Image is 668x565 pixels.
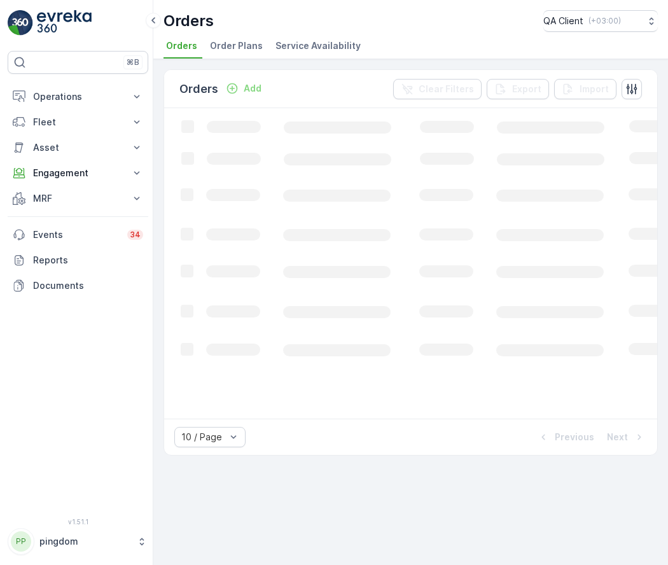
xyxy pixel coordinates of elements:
[11,531,31,552] div: PP
[221,81,267,96] button: Add
[33,90,123,103] p: Operations
[8,109,148,135] button: Fleet
[8,186,148,211] button: MRF
[33,116,123,129] p: Fleet
[33,279,143,292] p: Documents
[275,39,361,52] span: Service Availability
[588,16,621,26] p: ( +03:00 )
[580,83,609,95] p: Import
[8,10,33,36] img: logo
[543,10,658,32] button: QA Client(+03:00)
[8,248,148,273] a: Reports
[543,15,583,27] p: QA Client
[130,230,141,240] p: 34
[393,79,482,99] button: Clear Filters
[179,80,218,98] p: Orders
[512,83,541,95] p: Export
[536,429,595,445] button: Previous
[210,39,263,52] span: Order Plans
[127,57,139,67] p: ⌘B
[607,431,628,443] p: Next
[33,254,143,267] p: Reports
[8,222,148,248] a: Events34
[8,135,148,160] button: Asset
[37,10,92,36] img: logo_light-DOdMpM7g.png
[554,79,616,99] button: Import
[164,11,214,31] p: Orders
[33,192,123,205] p: MRF
[487,79,549,99] button: Export
[8,84,148,109] button: Operations
[8,273,148,298] a: Documents
[8,160,148,186] button: Engagement
[166,39,197,52] span: Orders
[33,228,120,241] p: Events
[33,141,123,154] p: Asset
[33,167,123,179] p: Engagement
[39,535,130,548] p: pingdom
[8,518,148,526] span: v 1.51.1
[606,429,647,445] button: Next
[555,431,594,443] p: Previous
[419,83,474,95] p: Clear Filters
[8,528,148,555] button: PPpingdom
[244,82,261,95] p: Add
